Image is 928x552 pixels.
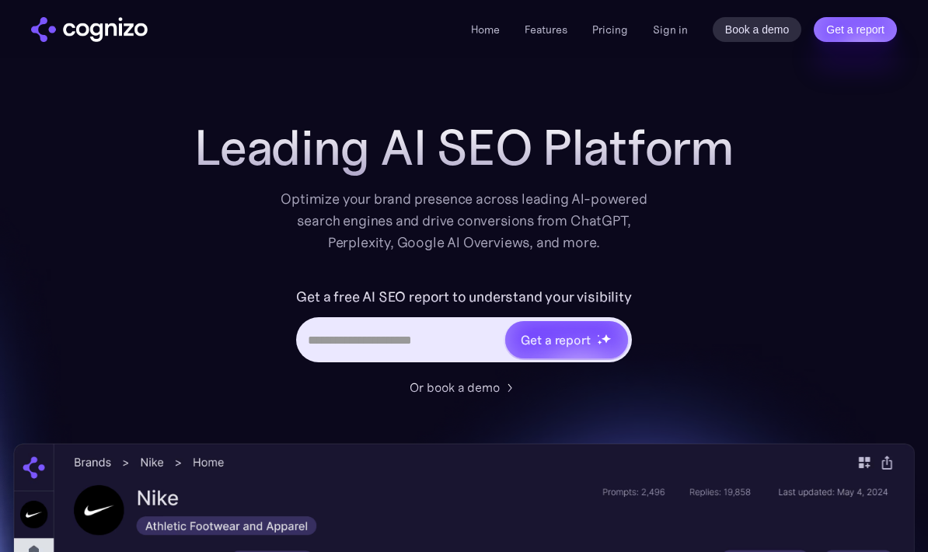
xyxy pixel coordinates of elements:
[410,378,500,397] div: Or book a demo
[31,17,148,42] a: home
[521,330,591,349] div: Get a report
[601,334,611,344] img: star
[597,334,599,337] img: star
[713,17,802,42] a: Book a demo
[296,285,631,309] label: Get a free AI SEO report to understand your visibility
[296,285,631,370] form: Hero URL Input Form
[653,20,688,39] a: Sign in
[592,23,628,37] a: Pricing
[273,188,655,253] div: Optimize your brand presence across leading AI-powered search engines and drive conversions from ...
[194,120,734,176] h1: Leading AI SEO Platform
[597,340,602,345] img: star
[410,378,518,397] a: Or book a demo
[525,23,567,37] a: Features
[471,23,500,37] a: Home
[814,17,897,42] a: Get a report
[504,320,630,360] a: Get a reportstarstarstar
[31,17,148,42] img: cognizo logo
